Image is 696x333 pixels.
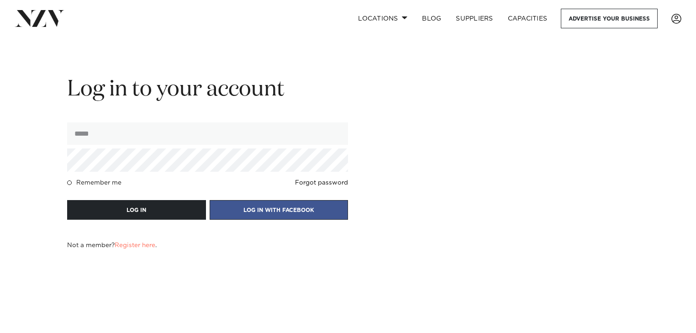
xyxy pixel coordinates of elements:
[561,9,658,28] a: Advertise your business
[448,9,500,28] a: SUPPLIERS
[210,200,348,220] a: LOG IN WITH FACEBOOK
[15,10,64,26] img: nzv-logo.png
[295,179,348,186] a: Forgot password
[351,9,415,28] a: Locations
[501,9,555,28] a: Capacities
[415,9,448,28] a: BLOG
[76,179,121,186] h4: Remember me
[115,242,155,248] a: Register here
[67,75,348,104] h2: Log in to your account
[67,200,206,220] button: LOG IN
[67,242,157,249] h4: Not a member? .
